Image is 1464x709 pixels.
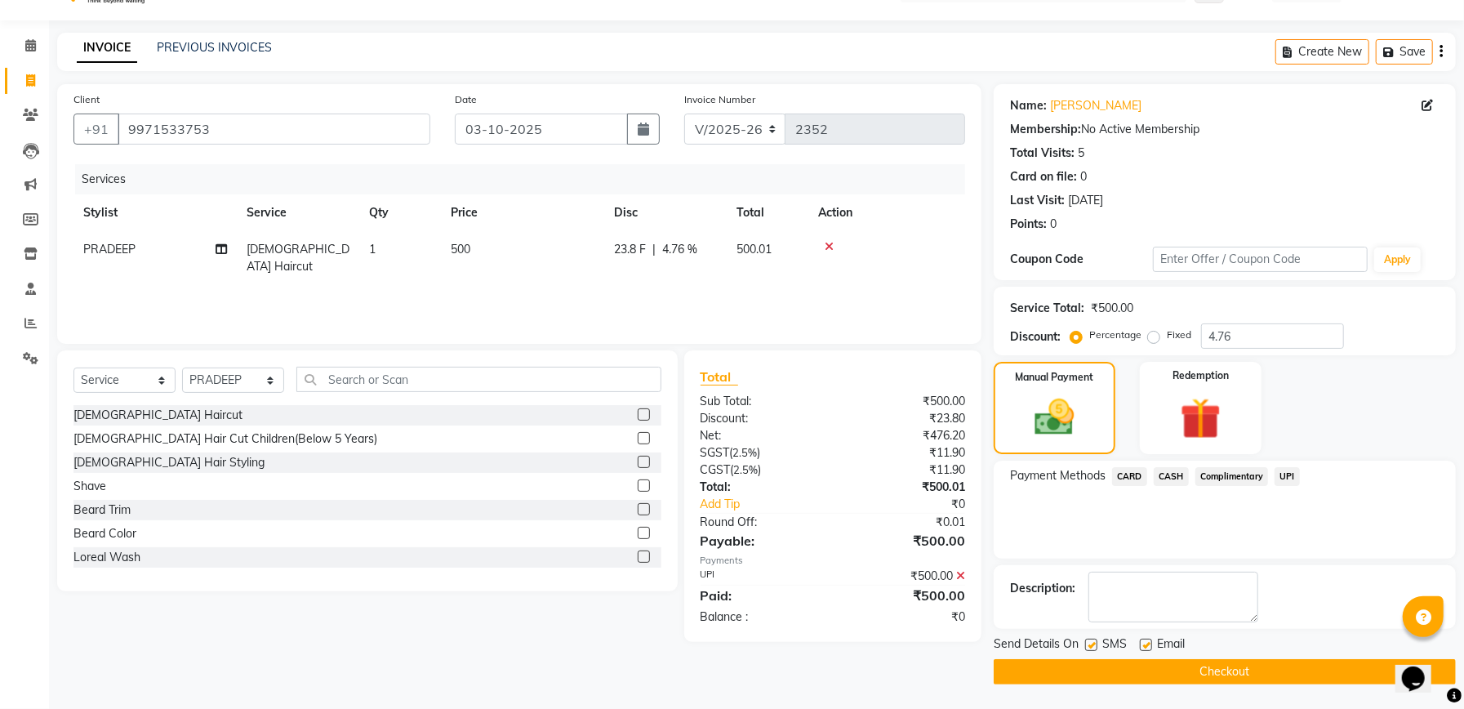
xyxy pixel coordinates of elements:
[77,33,137,63] a: INVOICE
[701,462,731,477] span: CGST
[727,194,808,231] th: Total
[1010,328,1061,346] div: Discount:
[994,659,1456,684] button: Checkout
[1102,635,1127,656] span: SMS
[73,549,140,566] div: Loreal Wash
[857,496,977,513] div: ₹0
[1168,393,1235,444] img: _gift.svg
[1068,192,1103,209] div: [DATE]
[1157,635,1185,656] span: Email
[833,609,977,626] div: ₹0
[359,194,441,231] th: Qty
[1275,467,1300,486] span: UPI
[1010,145,1075,162] div: Total Visits:
[1050,97,1141,114] a: [PERSON_NAME]
[688,479,833,496] div: Total:
[1395,644,1448,693] iframe: chat widget
[73,92,100,107] label: Client
[75,164,977,194] div: Services
[994,635,1079,656] span: Send Details On
[833,568,977,585] div: ₹500.00
[701,554,965,568] div: Payments
[1010,300,1084,317] div: Service Total:
[73,407,243,424] div: [DEMOGRAPHIC_DATA] Haircut
[684,92,755,107] label: Invoice Number
[688,444,833,462] div: ( )
[73,502,131,519] div: Beard Trim
[604,194,727,231] th: Disc
[296,367,661,392] input: Search or Scan
[688,462,833,479] div: ( )
[614,241,646,258] span: 23.8 F
[1010,168,1077,185] div: Card on file:
[736,242,772,256] span: 500.01
[662,241,697,258] span: 4.76 %
[833,479,977,496] div: ₹500.01
[73,430,377,448] div: [DEMOGRAPHIC_DATA] Hair Cut Children(Below 5 Years)
[688,514,833,531] div: Round Off:
[688,568,833,585] div: UPI
[688,410,833,427] div: Discount:
[808,194,965,231] th: Action
[734,463,759,476] span: 2.5%
[1195,467,1269,486] span: Complimentary
[652,241,656,258] span: |
[1173,368,1229,383] label: Redemption
[733,446,758,459] span: 2.5%
[1022,395,1087,440] img: _cash.svg
[118,114,430,145] input: Search by Name/Mobile/Email/Code
[1091,300,1133,317] div: ₹500.00
[1010,121,1081,138] div: Membership:
[833,393,977,410] div: ₹500.00
[1010,121,1440,138] div: No Active Membership
[1080,168,1087,185] div: 0
[73,454,265,471] div: [DEMOGRAPHIC_DATA] Hair Styling
[1374,247,1421,272] button: Apply
[237,194,359,231] th: Service
[247,242,349,274] span: [DEMOGRAPHIC_DATA] Haircut
[441,194,604,231] th: Price
[1089,328,1141,342] label: Percentage
[1010,216,1047,233] div: Points:
[73,114,119,145] button: +91
[688,609,833,626] div: Balance :
[1376,39,1433,65] button: Save
[688,496,857,513] a: Add Tip
[701,368,738,386] span: Total
[1153,247,1368,272] input: Enter Offer / Coupon Code
[688,586,833,605] div: Paid:
[833,514,977,531] div: ₹0.01
[1154,467,1189,486] span: CASH
[688,427,833,444] div: Net:
[688,393,833,410] div: Sub Total:
[83,242,136,256] span: PRADEEP
[833,531,977,551] div: ₹500.00
[1078,145,1084,162] div: 5
[73,525,136,542] div: Beard Color
[455,92,477,107] label: Date
[369,242,376,256] span: 1
[1010,580,1075,597] div: Description:
[833,444,977,462] div: ₹11.90
[73,478,106,495] div: Shave
[1010,467,1106,484] span: Payment Methods
[701,445,730,460] span: SGST
[1010,251,1153,268] div: Coupon Code
[833,427,977,444] div: ₹476.20
[1112,467,1147,486] span: CARD
[833,586,977,605] div: ₹500.00
[833,462,977,479] div: ₹11.90
[688,531,833,551] div: Payable:
[1275,39,1369,65] button: Create New
[1010,97,1047,114] div: Name:
[833,410,977,427] div: ₹23.80
[157,40,272,55] a: PREVIOUS INVOICES
[73,194,237,231] th: Stylist
[1050,216,1057,233] div: 0
[451,242,470,256] span: 500
[1015,370,1093,385] label: Manual Payment
[1010,192,1065,209] div: Last Visit:
[1167,328,1191,342] label: Fixed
